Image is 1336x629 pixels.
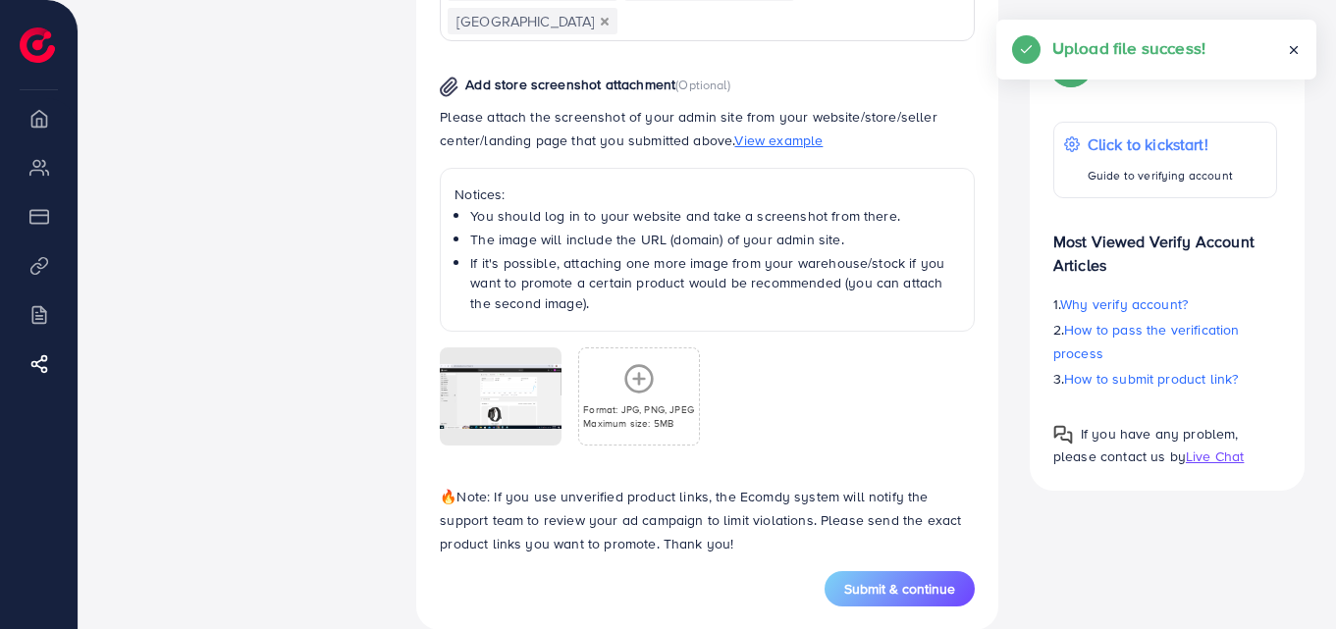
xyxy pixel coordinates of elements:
button: Submit & continue [825,571,975,606]
p: Most Viewed Verify Account Articles [1053,214,1277,277]
h5: Upload file success! [1052,35,1205,61]
span: 🔥 [440,487,456,506]
span: Submit & continue [844,579,955,599]
span: Add store screenshot attachment [465,75,675,94]
p: Guide to verifying account [1088,164,1233,187]
span: [GEOGRAPHIC_DATA] [448,8,617,35]
p: Notices: [454,183,960,206]
img: logo [20,27,55,63]
p: 3. [1053,367,1277,391]
li: If it's possible, attaching one more image from your warehouse/stock if you want to promote a cer... [470,253,960,313]
li: The image will include the URL (domain) of your admin site. [470,230,960,249]
li: You should log in to your website and take a screenshot from there. [470,206,960,226]
p: 1. [1053,292,1277,316]
span: How to submit product link? [1064,369,1238,389]
span: If you have any problem, please contact us by [1053,424,1239,466]
span: Why verify account? [1060,294,1188,314]
span: (Optional) [675,76,730,93]
p: Please attach the screenshot of your admin site from your website/store/seller center/landing pag... [440,105,975,152]
span: Live Chat [1186,446,1244,466]
iframe: Chat [1253,541,1321,614]
img: img [440,77,458,97]
img: Popup guide [1053,425,1073,445]
img: img uploaded [440,364,561,429]
p: 2. [1053,318,1277,365]
button: Deselect Pakistan [600,17,610,26]
p: Maximum size: 5MB [583,416,694,430]
p: Note: If you use unverified product links, the Ecomdy system will notify the support team to revi... [440,485,975,555]
span: View example [734,131,823,150]
input: Search for option [619,7,949,37]
p: Format: JPG, PNG, JPEG [583,402,694,416]
span: How to pass the verification process [1053,320,1240,363]
p: Click to kickstart! [1088,132,1233,156]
